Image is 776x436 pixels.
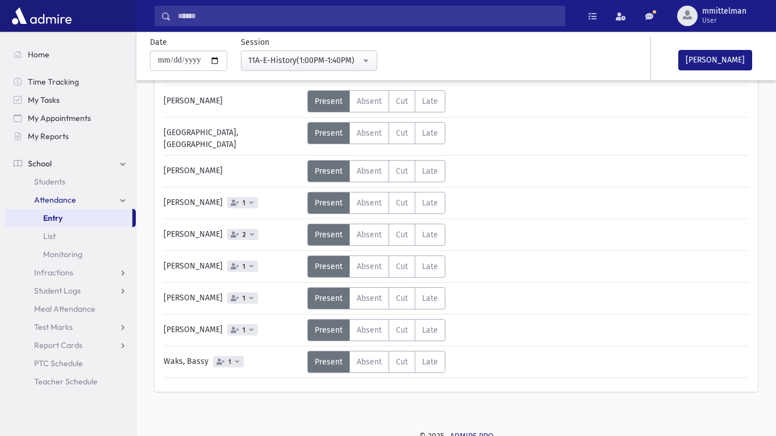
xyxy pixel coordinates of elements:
[422,198,438,208] span: Late
[43,213,62,223] span: Entry
[357,97,382,106] span: Absent
[422,262,438,271] span: Late
[678,50,752,70] button: [PERSON_NAME]
[5,245,136,263] a: Monitoring
[158,192,307,214] div: [PERSON_NAME]
[5,227,136,245] a: List
[240,263,248,270] span: 1
[396,97,408,106] span: Cut
[28,158,52,169] span: School
[357,198,382,208] span: Absent
[702,7,746,16] span: mmittelman
[226,358,233,366] span: 1
[5,91,136,109] a: My Tasks
[357,230,382,240] span: Absent
[5,191,136,209] a: Attendance
[5,300,136,318] a: Meal Attendance
[396,198,408,208] span: Cut
[34,267,73,278] span: Infractions
[422,166,438,176] span: Late
[315,357,343,367] span: Present
[315,97,343,106] span: Present
[28,131,69,141] span: My Reports
[43,231,56,241] span: List
[315,294,343,303] span: Present
[240,199,248,207] span: 1
[34,195,76,205] span: Attendance
[357,128,382,138] span: Absent
[34,376,98,387] span: Teacher Schedule
[357,325,382,335] span: Absent
[28,49,49,60] span: Home
[34,340,82,350] span: Report Cards
[5,354,136,372] a: PTC Schedule
[357,294,382,303] span: Absent
[396,166,408,176] span: Cut
[396,325,408,335] span: Cut
[422,230,438,240] span: Late
[5,109,136,127] a: My Appointments
[315,262,343,271] span: Present
[5,45,136,64] a: Home
[396,230,408,240] span: Cut
[9,5,74,27] img: AdmirePro
[43,249,82,259] span: Monitoring
[248,54,361,66] div: 11A-E-History(1:00PM-1:40PM)
[158,122,307,150] div: [GEOGRAPHIC_DATA], [GEOGRAPHIC_DATA]
[315,230,343,240] span: Present
[240,326,248,334] span: 1
[240,295,248,302] span: 1
[422,357,438,367] span: Late
[307,287,445,309] div: AttTypes
[158,319,307,341] div: [PERSON_NAME]
[158,90,307,112] div: [PERSON_NAME]
[422,325,438,335] span: Late
[396,128,408,138] span: Cut
[422,128,438,138] span: Late
[307,90,445,112] div: AttTypes
[315,325,343,335] span: Present
[307,122,445,144] div: AttTypes
[396,357,408,367] span: Cut
[307,160,445,182] div: AttTypes
[171,6,565,26] input: Search
[422,294,438,303] span: Late
[5,209,132,227] a: Entry
[5,372,136,391] a: Teacher Schedule
[34,322,73,332] span: Test Marks
[28,113,91,123] span: My Appointments
[158,351,307,373] div: Waks, Bassy
[307,192,445,214] div: AttTypes
[396,294,408,303] span: Cut
[422,97,438,106] span: Late
[5,282,136,300] a: Student Logs
[240,231,248,238] span: 2
[158,255,307,278] div: [PERSON_NAME]
[357,357,382,367] span: Absent
[5,127,136,145] a: My Reports
[5,336,136,354] a: Report Cards
[150,36,167,48] label: Date
[315,198,343,208] span: Present
[5,263,136,282] a: Infractions
[158,287,307,309] div: [PERSON_NAME]
[241,51,377,71] button: 11A-E-History(1:00PM-1:40PM)
[307,351,445,373] div: AttTypes
[34,358,83,368] span: PTC Schedule
[307,319,445,341] div: AttTypes
[315,128,343,138] span: Present
[396,262,408,271] span: Cut
[34,177,65,187] span: Students
[357,166,382,176] span: Absent
[307,224,445,246] div: AttTypes
[5,173,136,191] a: Students
[5,318,136,336] a: Test Marks
[315,166,343,176] span: Present
[158,160,307,182] div: [PERSON_NAME]
[158,224,307,246] div: [PERSON_NAME]
[307,255,445,278] div: AttTypes
[34,304,95,314] span: Meal Attendance
[5,154,136,173] a: School
[34,286,81,296] span: Student Logs
[241,36,269,48] label: Session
